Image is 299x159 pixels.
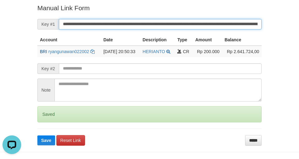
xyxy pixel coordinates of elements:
span: Key #1 [37,19,59,30]
div: Saved [37,106,262,122]
th: Account [37,34,101,46]
th: Type [175,34,193,46]
span: Note [37,79,55,102]
span: Reset Link [60,138,81,143]
td: Rp 2.641.724,00 [222,46,262,57]
button: Save [37,135,55,145]
span: BRI [40,49,47,54]
th: Description [140,34,175,46]
p: Manual Link Form [37,3,262,12]
th: Amount [193,34,222,46]
a: ryangunawan022002 [48,49,89,54]
th: Date [101,34,140,46]
span: Key #2 [37,63,59,74]
span: Save [41,138,51,143]
a: Copy ryangunawan022002 to clipboard [90,49,95,54]
span: CR [183,49,189,54]
a: HERIANTO [143,49,165,54]
button: Open LiveChat chat widget [2,2,21,21]
a: Reset Link [56,135,85,146]
td: Rp 200.000 [193,46,222,57]
td: [DATE] 20:50:33 [101,46,140,57]
th: Balance [222,34,262,46]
